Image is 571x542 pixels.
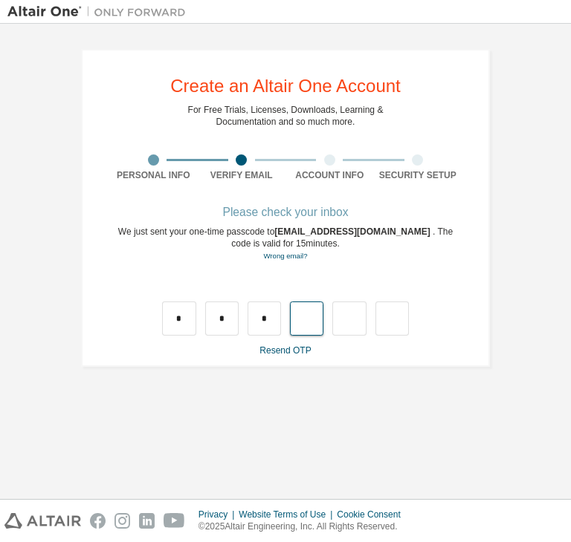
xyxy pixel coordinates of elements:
[114,513,130,529] img: instagram.svg
[4,513,81,529] img: altair_logo.svg
[7,4,193,19] img: Altair One
[263,252,307,260] a: Go back to the registration form
[109,208,462,217] div: Please check your inbox
[199,509,239,520] div: Privacy
[337,509,409,520] div: Cookie Consent
[139,513,155,529] img: linkedin.svg
[164,513,185,529] img: youtube.svg
[109,169,198,181] div: Personal Info
[239,509,337,520] div: Website Terms of Use
[170,77,401,95] div: Create an Altair One Account
[259,345,311,356] a: Resend OTP
[274,226,433,237] span: [EMAIL_ADDRESS][DOMAIN_NAME]
[374,169,462,181] div: Security Setup
[198,169,286,181] div: Verify Email
[285,169,374,181] div: Account Info
[199,520,410,533] p: © 2025 Altair Engineering, Inc. All Rights Reserved.
[90,513,106,529] img: facebook.svg
[188,104,384,128] div: For Free Trials, Licenses, Downloads, Learning & Documentation and so much more.
[109,226,462,262] div: We just sent your one-time passcode to . The code is valid for 15 minutes.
